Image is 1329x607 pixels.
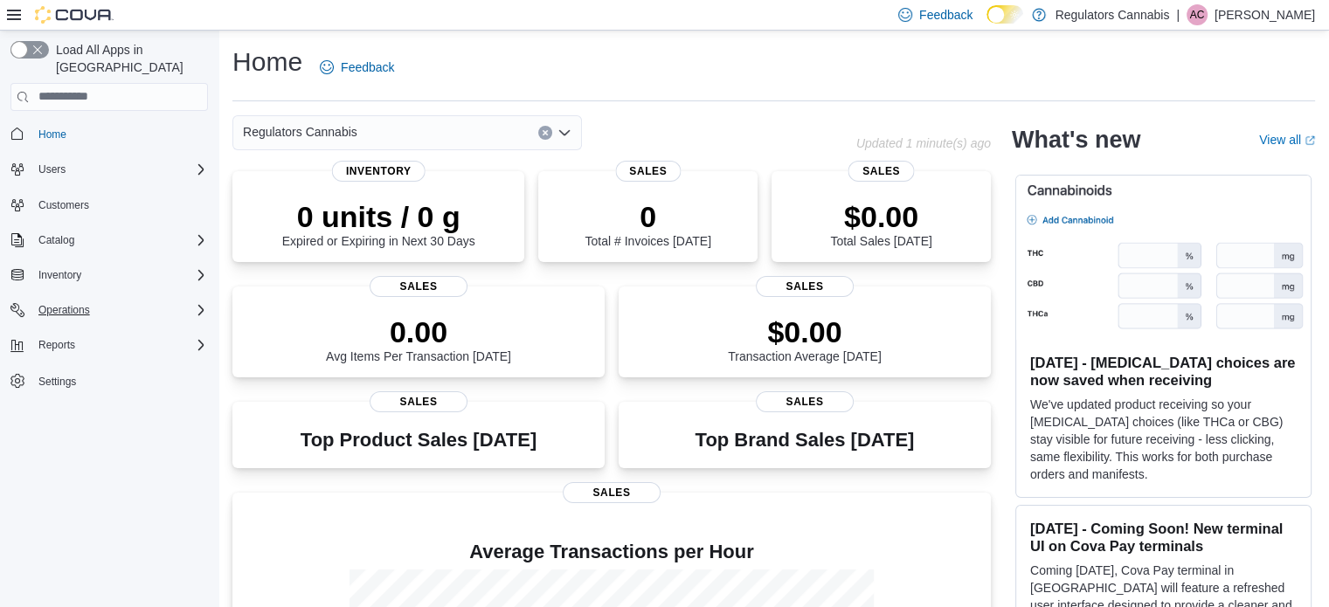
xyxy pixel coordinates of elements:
[3,228,215,252] button: Catalog
[31,335,82,355] button: Reports
[830,199,931,248] div: Total Sales [DATE]
[3,298,215,322] button: Operations
[370,391,467,412] span: Sales
[31,300,208,321] span: Operations
[31,371,83,392] a: Settings
[243,121,357,142] span: Regulators Cannabis
[919,6,973,24] span: Feedback
[38,162,66,176] span: Users
[31,265,208,286] span: Inventory
[856,136,991,150] p: Updated 1 minute(s) ago
[1030,396,1297,483] p: We've updated product receiving so your [MEDICAL_DATA] choices (like THCa or CBG) stay visible fo...
[370,276,467,297] span: Sales
[756,276,854,297] span: Sales
[585,199,710,248] div: Total # Invoices [DATE]
[756,391,854,412] span: Sales
[1030,354,1297,389] h3: [DATE] - [MEDICAL_DATA] choices are now saved when receiving
[563,482,661,503] span: Sales
[38,303,90,317] span: Operations
[232,45,302,79] h1: Home
[1055,4,1169,25] p: Regulators Cannabis
[301,430,536,451] h3: Top Product Sales [DATE]
[38,375,76,389] span: Settings
[31,195,96,216] a: Customers
[1190,4,1205,25] span: AC
[38,198,89,212] span: Customers
[31,124,73,145] a: Home
[557,126,571,140] button: Open list of options
[38,338,75,352] span: Reports
[313,50,401,85] a: Feedback
[31,369,208,391] span: Settings
[728,314,882,349] p: $0.00
[3,157,215,182] button: Users
[538,126,552,140] button: Clear input
[31,230,208,251] span: Catalog
[31,159,73,180] button: Users
[282,199,475,248] div: Expired or Expiring in Next 30 Days
[1259,133,1315,147] a: View allExternal link
[3,192,215,217] button: Customers
[3,333,215,357] button: Reports
[38,268,81,282] span: Inventory
[10,114,208,439] nav: Complex example
[31,265,88,286] button: Inventory
[585,199,710,234] p: 0
[326,314,511,349] p: 0.00
[246,541,977,562] h4: Average Transactions per Hour
[31,159,208,180] span: Users
[1187,4,1208,25] div: Ashlee Campeau
[1215,4,1315,25] p: [PERSON_NAME]
[49,41,208,76] span: Load All Apps in [GEOGRAPHIC_DATA]
[728,314,882,363] div: Transaction Average [DATE]
[35,6,114,24] img: Cova
[830,199,931,234] p: $0.00
[696,430,915,451] h3: Top Brand Sales [DATE]
[848,161,914,182] span: Sales
[31,335,208,355] span: Reports
[31,230,81,251] button: Catalog
[1305,135,1315,146] svg: External link
[3,121,215,147] button: Home
[615,161,681,182] span: Sales
[31,194,208,216] span: Customers
[31,300,97,321] button: Operations
[31,123,208,145] span: Home
[38,128,66,141] span: Home
[986,5,1023,24] input: Dark Mode
[332,161,426,182] span: Inventory
[341,59,394,76] span: Feedback
[282,199,475,234] p: 0 units / 0 g
[326,314,511,363] div: Avg Items Per Transaction [DATE]
[38,233,74,247] span: Catalog
[1030,520,1297,555] h3: [DATE] - Coming Soon! New terminal UI on Cova Pay terminals
[1176,4,1180,25] p: |
[3,368,215,393] button: Settings
[1012,126,1140,154] h2: What's new
[3,263,215,287] button: Inventory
